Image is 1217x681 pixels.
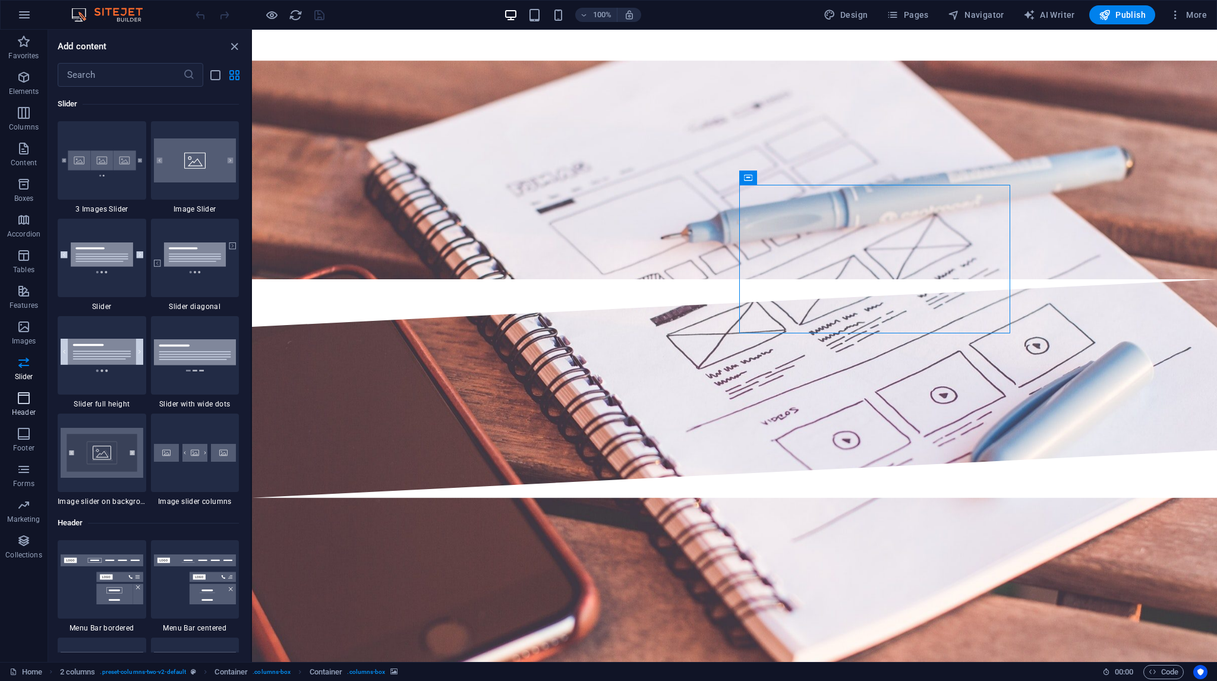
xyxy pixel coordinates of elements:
p: Elements [9,87,39,96]
img: image-slider.svg [154,138,237,182]
div: Slider with wide dots [151,316,239,409]
p: Features [10,301,38,310]
span: : [1123,667,1125,676]
button: Publish [1089,5,1155,24]
span: Slider [58,302,146,311]
div: Slider diagonal [151,219,239,311]
button: Click here to leave preview mode and continue editing [264,8,279,22]
h6: Header [58,516,239,530]
button: Design [819,5,873,24]
div: Menu Bar bordered [58,540,146,633]
button: 100% [575,8,617,22]
img: slider-full-height.svg [61,339,143,371]
i: This element contains a background [390,669,398,675]
a: Click to cancel selection. Double-click to open Pages [10,665,42,679]
p: Header [12,408,36,417]
img: slider-wide-dots1.svg [154,339,237,371]
div: Image Slider [151,121,239,214]
span: Code [1149,665,1178,679]
button: reload [288,8,302,22]
button: close panel [227,39,241,53]
span: Click to select. Double-click to edit [310,665,343,679]
p: Boxes [14,194,34,203]
p: Favorites [8,51,39,61]
span: . columns-box [253,665,291,679]
button: Usercentrics [1193,665,1207,679]
span: . columns-box [347,665,385,679]
input: Search [58,63,183,87]
button: list-view [208,68,222,82]
img: image-slider-on-background.svg [61,428,143,478]
span: Navigator [948,9,1004,21]
p: Marketing [7,515,40,524]
div: Slider [58,219,146,311]
button: More [1165,5,1212,24]
p: Columns [9,122,39,132]
span: Slider with wide dots [151,399,239,409]
p: Content [11,158,37,168]
p: Forms [13,479,34,488]
span: Menu Bar bordered [58,623,146,633]
img: slider-diagonal.svg [154,242,237,273]
span: 00 00 [1115,665,1133,679]
div: Slider full height [58,316,146,409]
p: Tables [13,265,34,275]
div: Image slider on background [58,414,146,506]
div: Image slider columns [151,414,239,506]
img: Editor Logo [68,8,157,22]
button: AI Writer [1019,5,1080,24]
h6: Add content [58,39,107,53]
h6: 100% [593,8,612,22]
img: menu-bar-centered.svg [154,554,237,604]
button: Pages [882,5,933,24]
img: image-slider-columns.svg [154,444,237,462]
div: Design (Ctrl+Alt+Y) [819,5,873,24]
span: Menu Bar centered [151,623,239,633]
span: Image slider columns [151,497,239,506]
span: Design [824,9,868,21]
p: Accordion [7,229,40,239]
h6: Slider [58,97,239,111]
i: This element is a customizable preset [191,669,196,675]
img: menu-bar-bordered.svg [61,554,143,604]
i: Reload page [289,8,302,22]
span: More [1169,9,1207,21]
span: Click to select. Double-click to edit [215,665,248,679]
span: AI Writer [1023,9,1075,21]
h6: Session time [1102,665,1134,679]
span: Image Slider [151,204,239,214]
p: Footer [13,443,34,453]
span: Click to select. Double-click to edit [60,665,96,679]
div: Menu Bar centered [151,540,239,633]
span: . preset-columns-two-v2-default [100,665,186,679]
button: Code [1143,665,1184,679]
span: Publish [1099,9,1146,21]
button: grid-view [227,68,241,82]
p: Slider [15,372,33,382]
span: 3 Images Slider [58,204,146,214]
span: Pages [887,9,928,21]
img: Thumbnail_Image_Slider_3_Slides-OEMHbafHB-wAmMzKlUvzlA.svg [61,133,143,188]
span: Slider full height [58,399,146,409]
div: 3 Images Slider [58,121,146,214]
nav: breadcrumb [60,665,398,679]
button: Navigator [943,5,1009,24]
img: slider.svg [61,242,143,273]
i: On resize automatically adjust zoom level to fit chosen device. [624,10,635,20]
span: Slider diagonal [151,302,239,311]
p: Images [12,336,36,346]
p: Collections [5,550,42,560]
span: Image slider on background [58,497,146,506]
